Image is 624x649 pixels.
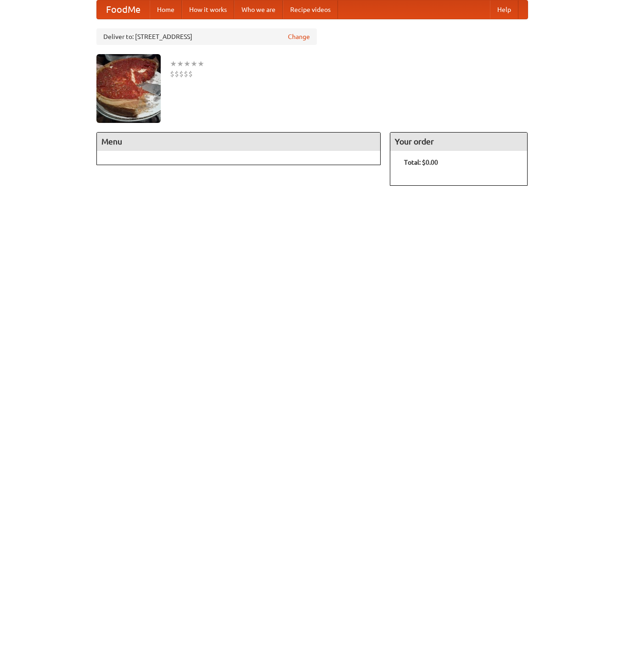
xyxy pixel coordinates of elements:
li: $ [174,69,179,79]
li: $ [184,69,188,79]
a: Home [150,0,182,19]
li: $ [179,69,184,79]
li: ★ [177,59,184,69]
li: ★ [170,59,177,69]
li: ★ [191,59,197,69]
img: angular.jpg [96,54,161,123]
a: How it works [182,0,234,19]
li: ★ [197,59,204,69]
h4: Menu [97,133,381,151]
li: $ [188,69,193,79]
h4: Your order [390,133,527,151]
a: FoodMe [97,0,150,19]
a: Who we are [234,0,283,19]
div: Deliver to: [STREET_ADDRESS] [96,28,317,45]
li: $ [170,69,174,79]
li: ★ [184,59,191,69]
a: Help [490,0,518,19]
a: Change [288,32,310,41]
a: Recipe videos [283,0,338,19]
b: Total: $0.00 [404,159,438,166]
